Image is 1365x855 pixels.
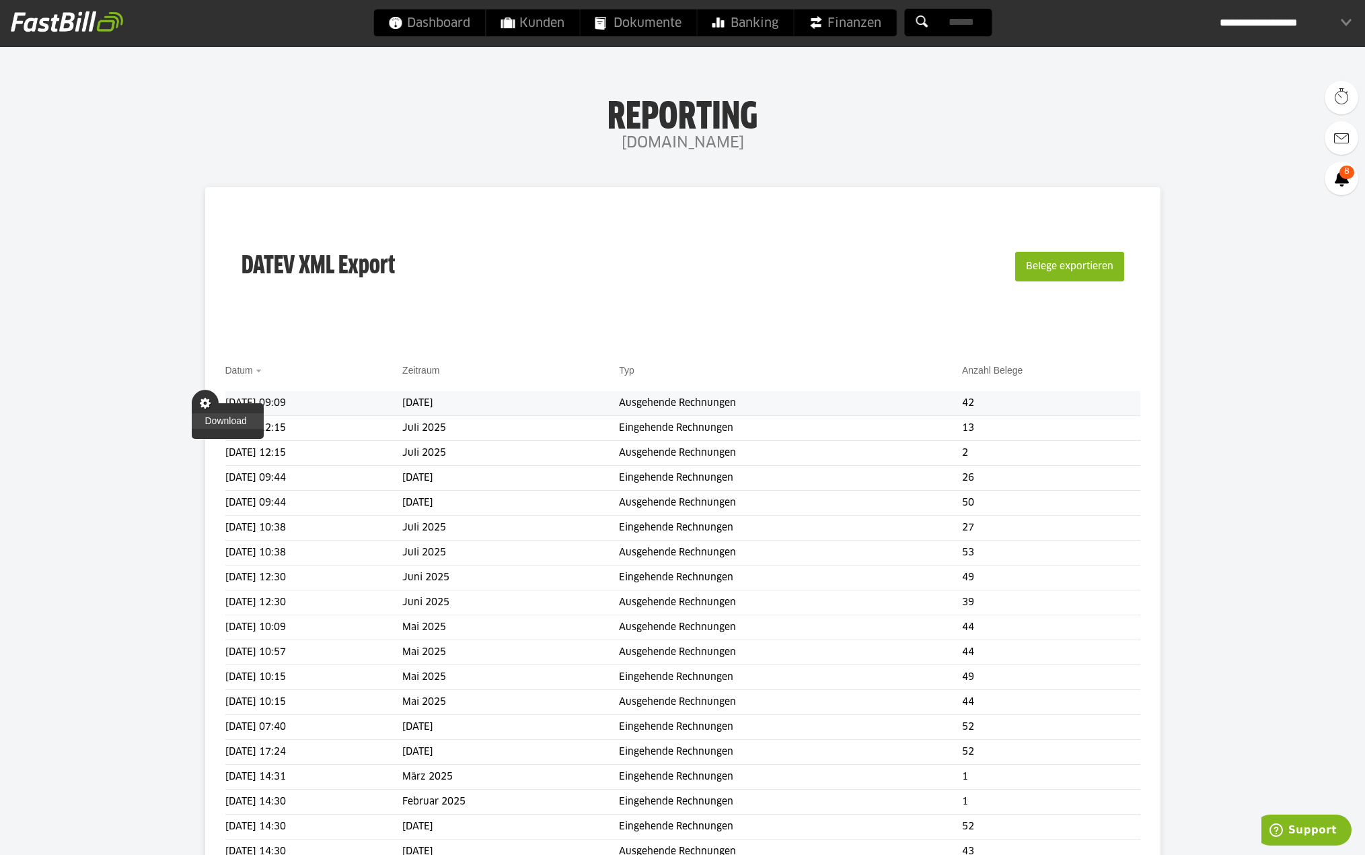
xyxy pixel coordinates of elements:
[962,790,1140,815] td: 1
[619,416,962,441] td: Eingehende Rechnungen
[619,815,962,840] td: Eingehende Rechnungen
[619,740,962,765] td: Eingehende Rechnungen
[402,615,619,640] td: Mai 2025
[962,365,1023,376] a: Anzahl Belege
[225,541,403,566] td: [DATE] 10:38
[225,491,403,516] td: [DATE] 09:44
[962,491,1140,516] td: 50
[225,516,403,541] td: [DATE] 10:38
[962,416,1140,441] td: 13
[619,715,962,740] td: Eingehende Rechnungen
[402,715,619,740] td: [DATE]
[225,416,403,441] td: [DATE] 12:15
[402,566,619,590] td: Juni 2025
[225,765,403,790] td: [DATE] 14:31
[962,690,1140,715] td: 44
[962,815,1140,840] td: 52
[962,516,1140,541] td: 27
[619,365,634,376] a: Typ
[402,365,439,376] a: Zeitraum
[225,391,403,416] td: [DATE] 09:09
[501,9,564,36] span: Kunden
[402,516,619,541] td: Juli 2025
[619,615,962,640] td: Ausgehende Rechnungen
[225,640,403,665] td: [DATE] 10:57
[135,95,1230,130] h1: Reporting
[619,790,962,815] td: Eingehende Rechnungen
[619,541,962,566] td: Ausgehende Rechnungen
[225,590,403,615] td: [DATE] 12:30
[225,365,253,376] a: Datum
[11,11,123,32] img: fastbill_logo_white.png
[225,665,403,690] td: [DATE] 10:15
[619,491,962,516] td: Ausgehende Rechnungen
[402,391,619,416] td: [DATE]
[402,690,619,715] td: Mai 2025
[225,690,403,715] td: [DATE] 10:15
[402,590,619,615] td: Juni 2025
[225,815,403,840] td: [DATE] 14:30
[256,370,264,372] img: sort_desc.gif
[192,413,264,429] a: Download
[225,566,403,590] td: [DATE] 12:30
[962,391,1140,416] td: 42
[595,9,681,36] span: Dokumente
[1261,815,1352,848] iframe: Öffnet ein Widget, in dem Sie weitere Informationen finden
[962,665,1140,690] td: 49
[225,441,403,466] td: [DATE] 12:15
[373,9,485,36] a: Dashboard
[962,765,1140,790] td: 1
[962,715,1140,740] td: 52
[402,466,619,491] td: [DATE]
[402,416,619,441] td: Juli 2025
[225,615,403,640] td: [DATE] 10:09
[962,541,1140,566] td: 53
[402,765,619,790] td: März 2025
[619,391,962,416] td: Ausgehende Rechnungen
[580,9,696,36] a: Dokumente
[402,815,619,840] td: [DATE]
[962,566,1140,590] td: 49
[388,9,470,36] span: Dashboard
[962,466,1140,491] td: 26
[225,790,403,815] td: [DATE] 14:30
[697,9,793,36] a: Banking
[619,516,962,541] td: Eingehende Rechnungen
[962,441,1140,466] td: 2
[712,9,778,36] span: Banking
[962,640,1140,665] td: 44
[619,690,962,715] td: Ausgehende Rechnungen
[225,715,403,740] td: [DATE] 07:40
[402,541,619,566] td: Juli 2025
[225,466,403,491] td: [DATE] 09:44
[402,640,619,665] td: Mai 2025
[402,740,619,765] td: [DATE]
[1015,252,1124,281] button: Belege exportieren
[619,466,962,491] td: Eingehende Rechnungen
[619,765,962,790] td: Eingehende Rechnungen
[962,615,1140,640] td: 44
[1339,166,1354,179] span: 8
[242,224,395,310] h3: DATEV XML Export
[402,665,619,690] td: Mai 2025
[619,590,962,615] td: Ausgehende Rechnungen
[962,590,1140,615] td: 39
[402,790,619,815] td: Februar 2025
[402,491,619,516] td: [DATE]
[402,441,619,466] td: Juli 2025
[794,9,896,36] a: Finanzen
[1325,162,1358,195] a: 8
[619,566,962,590] td: Eingehende Rechnungen
[619,441,962,466] td: Ausgehende Rechnungen
[225,740,403,765] td: [DATE] 17:24
[619,640,962,665] td: Ausgehende Rechnungen
[809,9,881,36] span: Finanzen
[486,9,579,36] a: Kunden
[962,740,1140,765] td: 52
[619,665,962,690] td: Eingehende Rechnungen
